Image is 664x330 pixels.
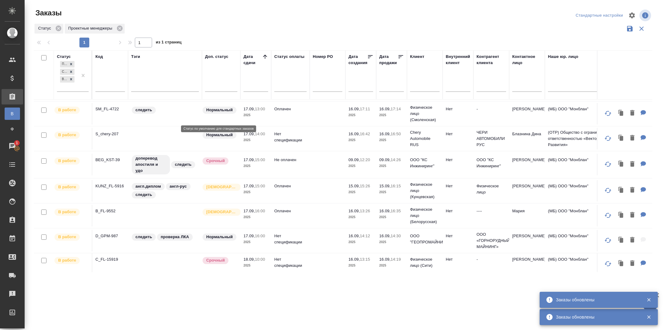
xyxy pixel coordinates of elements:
[639,10,652,21] span: Посмотреть информацию
[271,205,310,226] td: Оплачен
[271,253,310,275] td: Нет спецификации
[601,256,615,271] button: Обновить
[574,11,625,20] div: split button
[54,183,89,191] div: Выставляет ПМ после принятия заказа от КМа
[59,68,75,76] div: Подтвержден, Сдан без статистики, В работе
[348,214,373,220] p: 2025
[477,208,506,214] p: ----
[131,154,199,175] div: доперевод апостиля и удо, следить
[206,257,225,263] p: Срочный
[348,239,373,245] p: 2025
[59,75,75,83] div: Подтвержден, Сдан без статистики, В работе
[379,214,404,220] p: 2025
[274,54,304,60] div: Статус оплаты
[60,69,68,75] div: Сдан без статистики
[206,234,233,240] p: Нормальный
[54,233,89,241] div: Выставляет ПМ после принятия заказа от КМа
[601,208,615,223] button: Обновить
[58,184,76,190] p: В работе
[642,314,655,320] button: Закрыть
[206,184,237,190] p: [DEMOGRAPHIC_DATA]
[54,256,89,265] div: Выставляет ПМ после принятия заказа от КМа
[627,158,638,171] button: Удалить
[255,184,265,188] p: 15:00
[615,184,627,197] button: Клонировать
[54,157,89,165] div: Выставляет ПМ после принятия заказа от КМа
[446,256,470,263] p: Нет
[509,205,545,226] td: Мария
[8,111,17,117] span: В
[206,132,233,138] p: Нормальный
[38,25,53,31] p: Статус
[391,132,401,136] p: 16:50
[243,214,268,220] p: 2025
[135,107,152,113] p: следить
[59,60,75,68] div: Подтвержден, Сдан без статистики, В работе
[95,54,103,60] div: Код
[348,112,373,118] p: 2025
[135,192,152,198] p: следить
[348,163,373,169] p: 2025
[446,183,470,189] p: Нет
[348,184,360,188] p: 15.09,
[60,61,68,67] div: Подтвержден
[545,205,619,226] td: (МБ) ООО "Монблан"
[556,314,637,320] div: Заказы обновлены
[446,54,470,66] div: Внутренний клиент
[348,263,373,269] p: 2025
[243,234,255,238] p: 17.09,
[255,257,265,262] p: 10:00
[255,209,265,213] p: 16:00
[509,230,545,251] td: [PERSON_NAME]
[410,157,440,169] p: ООО "КС Инжиниринг"
[243,107,255,111] p: 17.09,
[131,233,199,241] div: следить, проверка ЛКА
[410,104,440,123] p: Физическое лицо (Смоленская)
[68,25,115,31] p: Проектные менеджеры
[615,209,627,222] button: Клонировать
[391,234,401,238] p: 14:30
[509,154,545,175] td: [PERSON_NAME]
[545,126,619,151] td: (OTP) Общество с ограниченной ответственностью «Вектор Развития»
[638,209,649,222] button: Для КМ: от КВ: 2 страницы яп-рус с НЗ на соглос на почту marisatishina91@yandex.ru позвонить посл...
[391,157,401,162] p: 14:26
[625,8,639,23] span: Настроить таблицу
[58,257,76,263] p: В работе
[54,208,89,216] div: Выставляет ПМ после принятия заказа от КМа
[379,189,404,195] p: 2025
[255,234,265,238] p: 16:00
[379,163,404,169] p: 2025
[202,157,237,165] div: Выставляется автоматически, если на указанный объем услуг необходимо больше времени в стандартном...
[410,129,440,148] p: Chery Automobile RUS
[206,209,237,215] p: [DEMOGRAPHIC_DATA]
[379,54,398,66] div: Дата продажи
[95,157,125,163] p: BEG_KST-39
[379,234,391,238] p: 16.09,
[379,107,391,111] p: 16.09,
[360,132,370,136] p: 16:42
[615,132,627,145] button: Клонировать
[379,157,391,162] p: 09.09,
[379,132,391,136] p: 16.09,
[58,234,76,240] p: В работе
[446,233,470,239] p: Нет
[202,183,237,191] div: Выставляется автоматически для первых 3 заказов нового контактного лица. Особое внимание
[391,257,401,262] p: 14:19
[477,256,506,263] p: -
[348,107,360,111] p: 16.09,
[12,140,22,146] span: 1
[348,137,373,143] p: 2025
[545,103,619,124] td: (МБ) ООО "Монблан"
[95,208,125,214] p: B_FL-9552
[175,161,191,168] p: следить
[95,106,125,112] p: SM_FL-4722
[243,239,268,245] p: 2025
[243,209,255,213] p: 17.09,
[5,108,20,120] a: В
[477,54,506,66] div: Контрагент клиента
[348,209,360,213] p: 16.09,
[360,257,370,262] p: 13:15
[243,163,268,169] p: 2025
[58,132,76,138] p: В работе
[360,107,370,111] p: 17:11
